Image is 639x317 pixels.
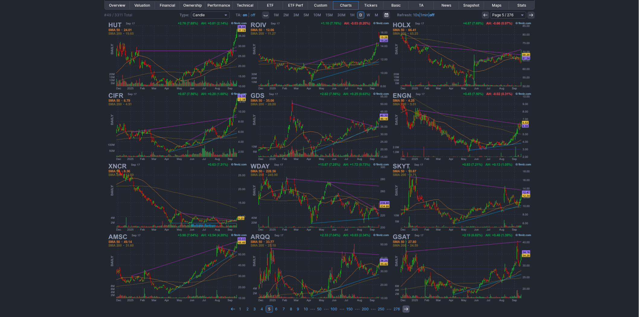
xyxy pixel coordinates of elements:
[397,12,435,18] span: | |
[155,2,180,9] a: Financial
[326,13,333,17] span: 15M
[294,13,299,17] span: 3M
[421,13,429,17] a: 1min
[308,2,333,9] a: Custom
[376,306,387,313] a: 250
[434,2,459,9] a: News
[314,13,321,17] span: 10M
[258,2,283,9] a: ETF
[310,306,315,313] span: ⋯
[280,306,287,313] a: 7
[333,2,358,9] a: Charts
[249,232,390,303] img: ARQQ - Arqit Quantum Inc - Stock Price Chart
[249,21,390,91] img: ROIV - Roivant Sciences Ltd - Stock Price Chart
[350,13,355,17] span: 1H
[392,306,403,313] a: 276
[130,2,155,9] a: Valuation
[340,306,345,313] span: ⋯
[359,13,362,17] span: D
[384,2,409,9] a: Basic
[413,13,419,17] a: 10s
[355,306,360,313] span: ⋯
[291,11,301,19] a: 3M
[357,11,364,19] a: D
[287,306,295,313] a: 8
[243,13,247,17] a: on
[387,306,392,313] span: ⋯
[249,91,390,162] img: GDS - GDS Holdings Limited ADR - Stock Price Chart
[315,306,324,313] a: 50
[107,21,248,91] img: HUT - Hut 8 Corp - Stock Price Chart
[258,306,266,313] a: 4
[302,306,310,313] a: 10
[180,13,190,17] b: Type:
[273,306,280,313] a: 6
[365,11,373,19] a: W
[105,2,130,9] a: Overview
[205,2,233,9] a: Performance
[233,2,258,9] a: Technical
[360,306,371,313] a: 200
[345,306,355,313] a: 150
[274,13,279,17] span: 1M
[329,306,340,313] a: 100
[348,11,357,19] a: 1H
[107,91,248,162] img: CIFR - Cipher Mining Inc - Stock Price Chart
[304,13,309,17] span: 5M
[244,306,251,313] a: 2
[324,11,335,19] a: 15M
[104,12,133,18] div: #49 / 3311 Total
[281,11,291,19] a: 2M
[509,2,534,9] a: Stats
[367,13,371,17] span: W
[459,2,484,9] a: Snapshot
[312,11,323,19] a: 10M
[409,2,434,9] a: TA
[107,162,248,232] img: XNCR - Xencor Inc - Stock Price Chart
[371,306,376,313] span: ⋯
[107,232,248,303] img: AMSC - American Superconductor Corp - Stock Price Chart
[484,2,509,9] a: Maps
[237,306,244,313] a: 1
[266,306,273,313] a: 5
[391,232,532,303] img: GSAT - Globalstar Inc - Stock Price Chart
[373,11,381,19] a: M
[383,11,390,19] button: Range
[324,306,329,313] span: ⋯
[295,306,302,313] a: 9
[236,13,242,17] b: TA:
[391,162,532,232] img: SKYT - SkyWater Technology Inc - Stock Price Chart
[375,13,378,17] span: M
[391,91,532,162] img: ENGN - enGene Holdings Inc - Stock Price Chart
[262,11,269,19] button: Interval
[283,2,308,9] a: ETF Perf
[338,13,346,17] span: 30M
[249,162,390,232] img: WDAY - Workday Inc - Stock Price Chart
[430,13,435,17] a: off
[251,13,255,17] a: off
[391,21,532,91] img: HOLX - Hologic, Inc - Stock Price Chart
[397,13,413,17] b: Refresh:
[302,11,311,19] a: 5M
[251,306,258,313] a: 3
[284,13,289,17] span: 2M
[268,306,270,313] b: 5
[336,11,348,19] a: 30M
[180,2,205,9] a: Ownership
[272,11,281,19] a: 1M
[249,13,250,17] span: |
[358,2,384,9] a: Tickers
